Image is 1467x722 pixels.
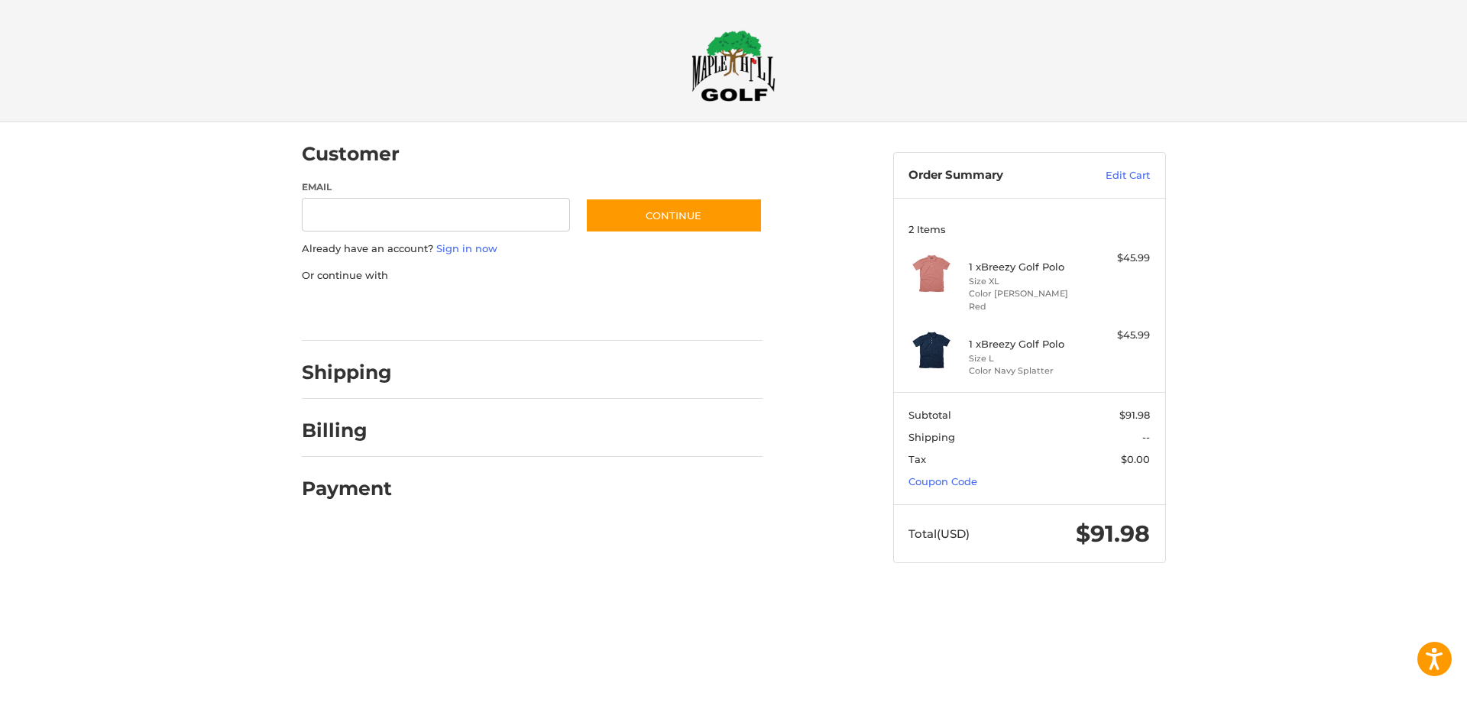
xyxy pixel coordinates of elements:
span: Subtotal [908,409,951,421]
li: Color [PERSON_NAME] Red [969,287,1086,312]
a: Coupon Code [908,475,977,487]
li: Size XL [969,275,1086,288]
a: Sign in now [436,242,497,254]
div: $45.99 [1090,328,1150,343]
span: Total (USD) [908,526,970,541]
li: Color Navy Splatter [969,364,1086,377]
button: Continue [585,198,763,233]
label: Email [302,180,571,194]
iframe: PayPal-paylater [426,298,541,325]
span: $91.98 [1119,409,1150,421]
p: Or continue with [302,268,763,283]
iframe: Gorgias live chat messenger [15,656,182,707]
h2: Payment [302,477,392,500]
span: Shipping [908,431,955,443]
span: $0.00 [1121,453,1150,465]
h3: Order Summary [908,168,1073,183]
a: Edit Cart [1073,168,1150,183]
span: -- [1142,431,1150,443]
span: $91.98 [1076,520,1150,548]
h3: 2 Items [908,223,1150,235]
h4: 1 x Breezy Golf Polo [969,261,1086,273]
h2: Billing [302,419,391,442]
iframe: PayPal-paypal [296,298,411,325]
span: Tax [908,453,926,465]
h2: Shipping [302,361,392,384]
iframe: PayPal-venmo [555,298,670,325]
div: $45.99 [1090,251,1150,266]
p: Already have an account? [302,241,763,257]
h4: 1 x Breezy Golf Polo [969,338,1086,350]
img: Maple Hill Golf [691,30,776,102]
h2: Customer [302,142,400,166]
li: Size L [969,352,1086,365]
